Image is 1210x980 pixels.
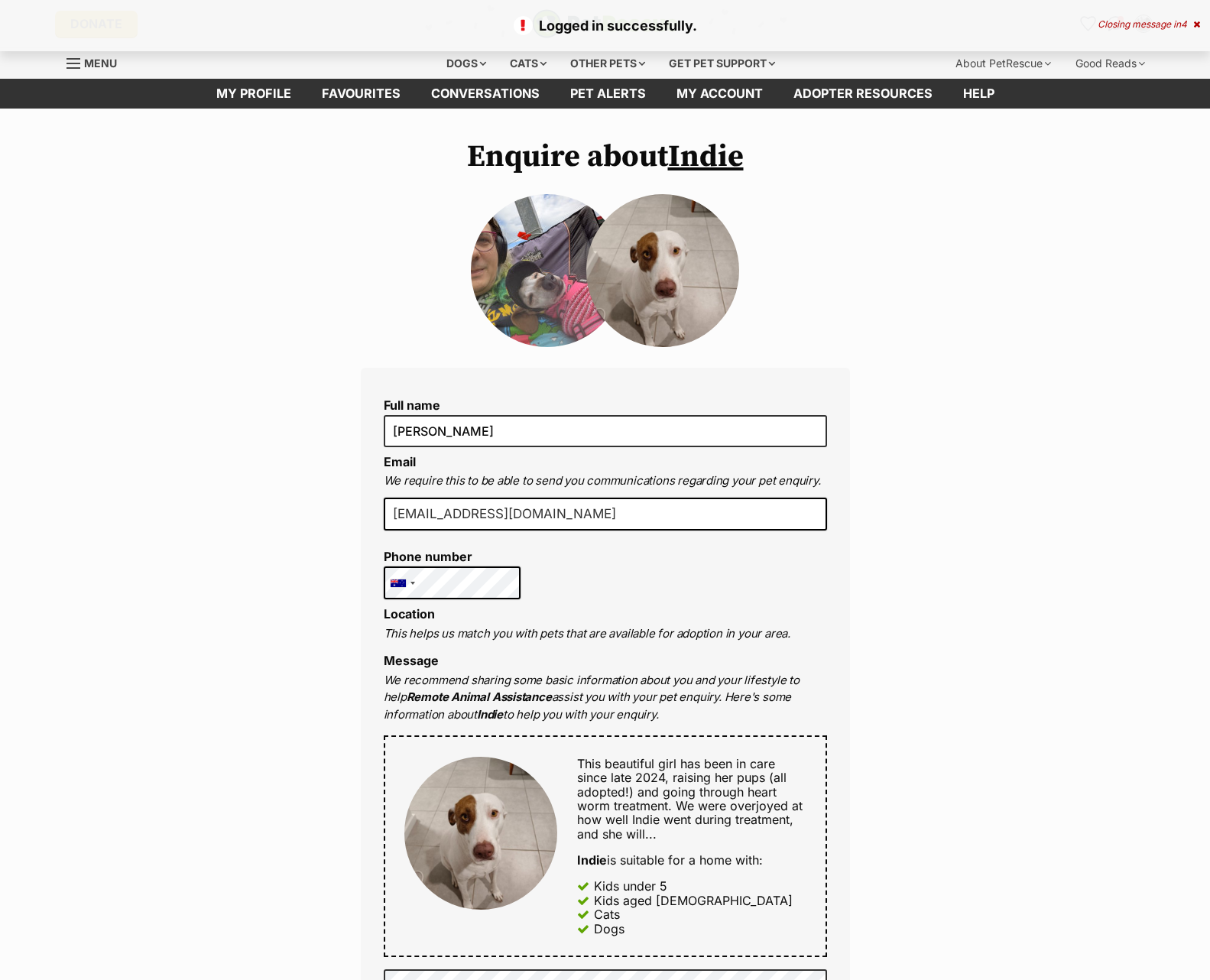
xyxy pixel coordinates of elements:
[594,907,620,921] div: Cats
[384,472,827,490] p: We require this to be able to send you communications regarding your pet enquiry.
[67,48,128,76] a: Menu
[594,894,793,907] div: Kids aged [DEMOGRAPHIC_DATA]
[555,79,661,109] a: Pet alerts
[436,48,497,79] div: Dogs
[384,625,827,643] p: This helps us match you with pets that are available for adoption in your area.
[594,922,624,936] div: Dogs
[471,194,624,347] img: yj7x2df62ihhp4rbmwek.jpg
[84,57,117,70] span: Menu
[586,194,739,347] img: Indie
[384,606,435,621] label: Location
[407,690,552,704] strong: Remote Animal Assistance
[384,550,521,563] label: Phone number
[201,79,307,109] a: My profile
[477,707,503,722] strong: Indie
[307,79,416,109] a: Favourites
[384,398,827,412] label: Full name
[384,653,439,668] label: Message
[384,567,420,599] div: Australia: +61
[577,853,806,867] div: is suitable for a home with:
[404,757,557,910] img: Indie
[658,48,786,79] div: Get pet support
[384,672,827,724] p: We recommend sharing some basic information about you and your lifestyle to help assist you with ...
[1065,48,1156,79] div: Good Reads
[499,48,557,79] div: Cats
[577,756,803,842] span: This beautiful girl has been in care since late 2024, raising her pups (all adopted!) and going t...
[594,879,667,893] div: Kids under 5
[361,139,850,174] h1: Enquire about
[945,48,1062,79] div: About PetRescue
[560,48,656,79] div: Other pets
[416,79,555,109] a: conversations
[778,79,948,109] a: Adopter resources
[577,852,607,868] strong: Indie
[948,79,1010,109] a: Help
[668,138,744,176] a: Indie
[384,454,416,469] label: Email
[384,415,827,447] input: E.g. Jimmy Chew
[661,79,778,109] a: My account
